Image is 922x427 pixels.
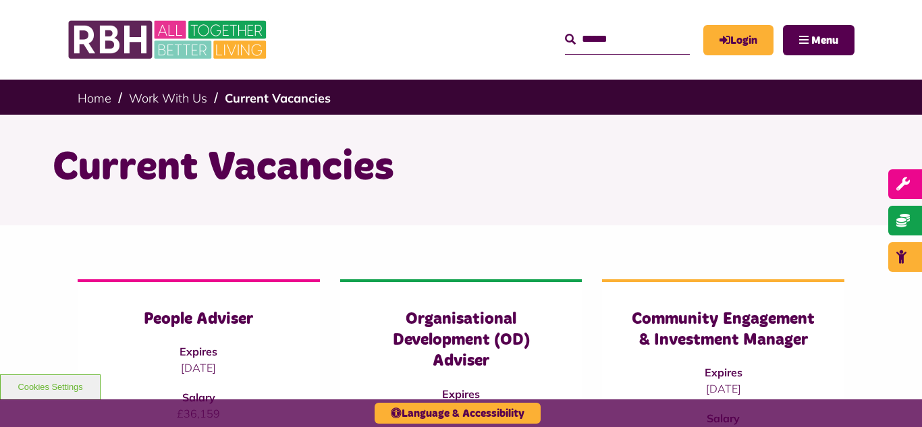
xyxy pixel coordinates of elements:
strong: Expires [180,345,217,358]
span: Menu [811,35,838,46]
a: Work With Us [129,90,207,106]
p: [DATE] [629,380,817,397]
p: [DATE] [105,360,293,376]
a: Current Vacancies [225,90,331,106]
h3: People Adviser [105,309,293,330]
h3: Organisational Development (OD) Adviser [367,309,555,372]
strong: Expires [442,387,480,401]
a: MyRBH [703,25,774,55]
a: Home [78,90,111,106]
iframe: Netcall Web Assistant for live chat [861,366,922,427]
strong: Expires [705,366,742,379]
h3: Community Engagement & Investment Manager [629,309,817,351]
button: Navigation [783,25,855,55]
button: Language & Accessibility [375,403,541,424]
strong: Salary [182,391,215,404]
h1: Current Vacancies [53,142,869,194]
img: RBH [67,13,270,66]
